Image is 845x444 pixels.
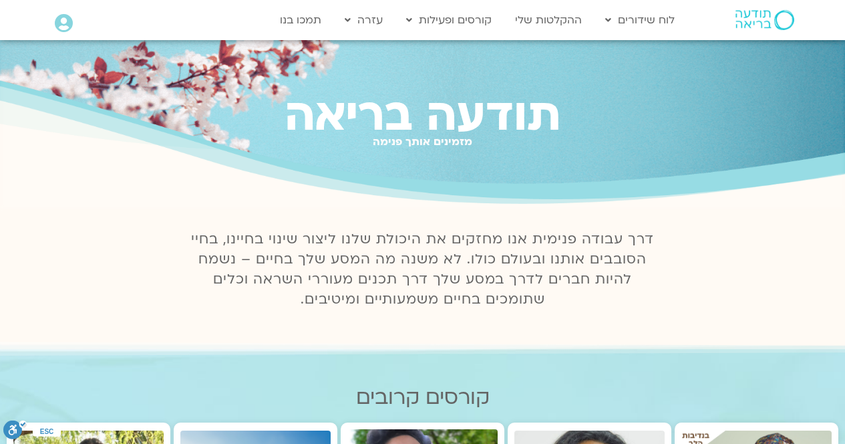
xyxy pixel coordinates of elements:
[338,7,389,33] a: עזרה
[399,7,498,33] a: קורסים ופעילות
[7,386,838,409] h2: קורסים קרובים
[508,7,588,33] a: ההקלטות שלי
[184,229,662,310] p: דרך עבודה פנימית אנו מחזקים את היכולת שלנו ליצור שינוי בחיינו, בחיי הסובבים אותנו ובעולם כולו. לא...
[735,10,794,30] img: תודעה בריאה
[599,7,681,33] a: לוח שידורים
[273,7,328,33] a: תמכו בנו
